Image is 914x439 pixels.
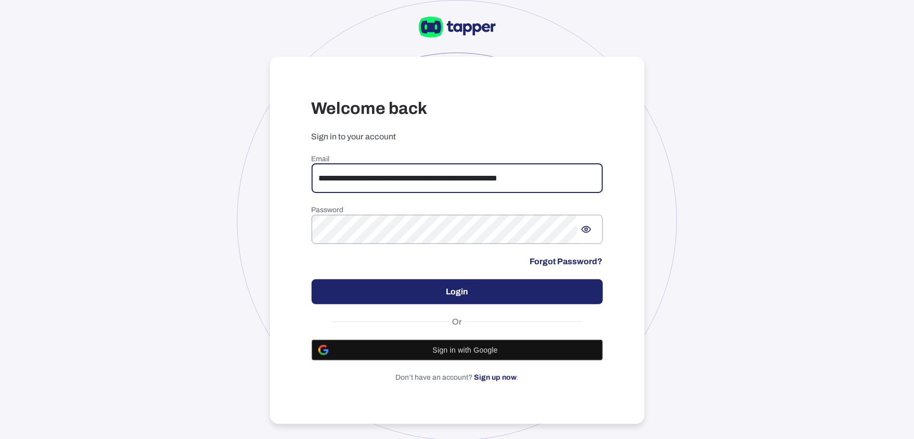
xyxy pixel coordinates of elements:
[312,154,603,164] h6: Email
[530,256,603,267] a: Forgot Password?
[312,98,603,119] h3: Welcome back
[312,205,603,215] h6: Password
[335,346,596,354] span: Sign in with Google
[312,373,603,382] p: Don’t have an account? .
[312,340,603,360] button: Sign in with Google
[449,317,465,327] span: Or
[577,220,596,239] button: Show password
[312,279,603,304] button: Login
[312,132,603,142] p: Sign in to your account
[474,373,517,381] a: Sign up now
